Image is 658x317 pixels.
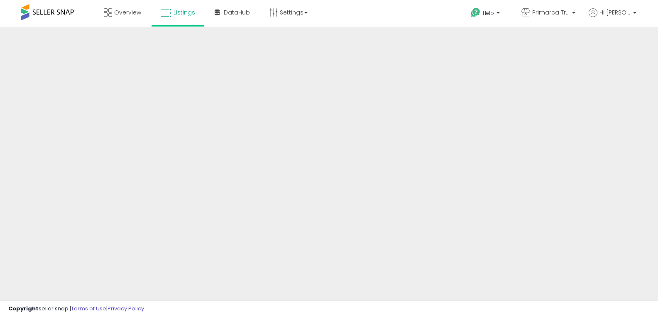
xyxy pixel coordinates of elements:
span: Listings [174,8,195,17]
span: Help [483,10,494,17]
div: seller snap | | [8,305,144,313]
a: Privacy Policy [108,305,144,312]
a: Terms of Use [71,305,106,312]
span: Overview [114,8,141,17]
a: Help [464,1,508,27]
span: DataHub [224,8,250,17]
span: Hi [PERSON_NAME] [599,8,631,17]
span: Primarca Trading [532,8,570,17]
strong: Copyright [8,305,39,312]
a: Hi [PERSON_NAME] [589,8,636,27]
i: Get Help [470,7,481,18]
